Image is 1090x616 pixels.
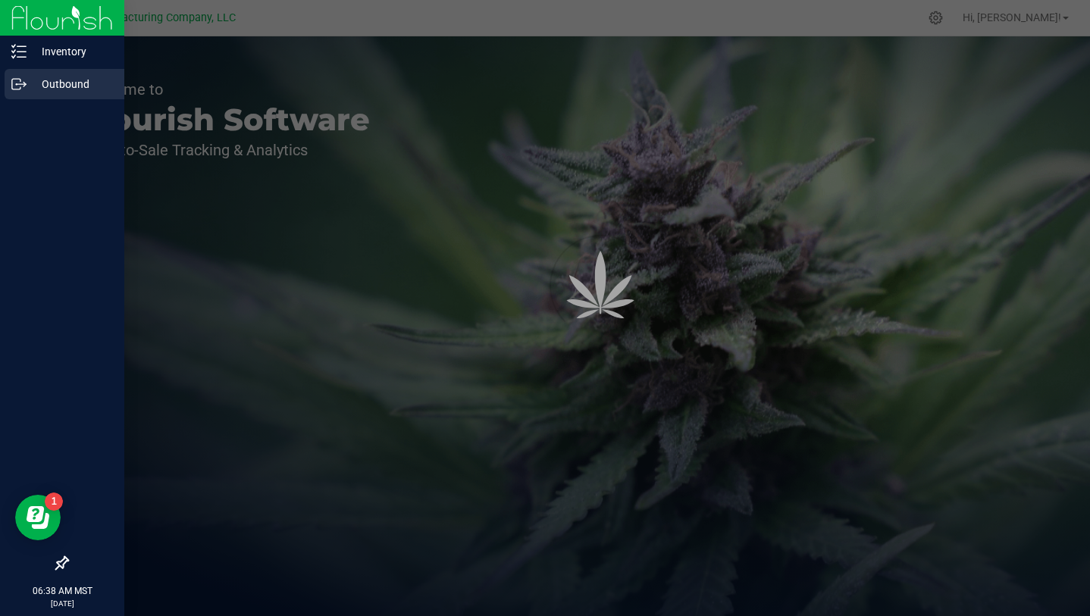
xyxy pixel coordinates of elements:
[45,492,63,511] iframe: Resource center unread badge
[11,77,27,92] inline-svg: Outbound
[27,42,117,61] p: Inventory
[11,44,27,59] inline-svg: Inventory
[15,495,61,540] iframe: Resource center
[7,598,117,609] p: [DATE]
[27,75,117,93] p: Outbound
[7,584,117,598] p: 06:38 AM MST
